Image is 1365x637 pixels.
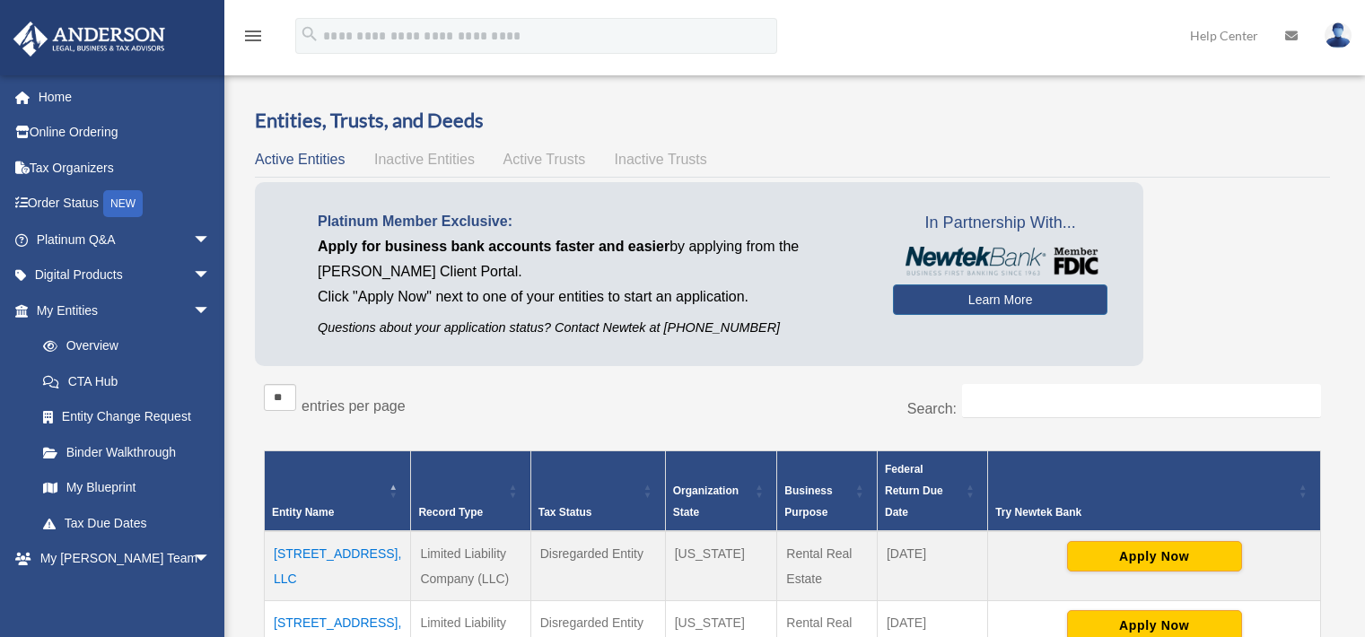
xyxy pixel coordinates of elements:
[418,506,483,519] span: Record Type
[538,506,592,519] span: Tax Status
[25,363,229,399] a: CTA Hub
[13,150,238,186] a: Tax Organizers
[255,152,345,167] span: Active Entities
[193,292,229,329] span: arrow_drop_down
[193,576,229,613] span: arrow_drop_down
[13,186,238,223] a: Order StatusNEW
[13,115,238,151] a: Online Ordering
[300,24,319,44] i: search
[13,292,229,328] a: My Entitiesarrow_drop_down
[1325,22,1352,48] img: User Pic
[784,484,832,519] span: Business Purpose
[374,152,475,167] span: Inactive Entities
[1067,541,1242,572] button: Apply Now
[25,328,220,364] a: Overview
[265,531,411,601] td: [STREET_ADDRESS], LLC
[902,247,1098,275] img: NewtekBankLogoSM.png
[193,257,229,294] span: arrow_drop_down
[25,434,229,470] a: Binder Walkthrough
[411,450,530,531] th: Record Type: Activate to sort
[318,317,866,339] p: Questions about your application status? Contact Newtek at [PHONE_NUMBER]
[25,399,229,435] a: Entity Change Request
[673,484,739,519] span: Organization State
[885,463,943,519] span: Federal Return Due Date
[13,257,238,293] a: Digital Productsarrow_drop_down
[302,398,406,414] label: entries per page
[255,107,1330,135] h3: Entities, Trusts, and Deeds
[13,576,238,612] a: My Documentsarrow_drop_down
[777,450,878,531] th: Business Purpose: Activate to sort
[877,450,987,531] th: Federal Return Due Date: Activate to sort
[615,152,707,167] span: Inactive Trusts
[530,450,665,531] th: Tax Status: Activate to sort
[13,541,238,577] a: My [PERSON_NAME] Teamarrow_drop_down
[530,531,665,601] td: Disregarded Entity
[893,284,1107,315] a: Learn More
[242,25,264,47] i: menu
[665,531,777,601] td: [US_STATE]
[193,541,229,578] span: arrow_drop_down
[25,505,229,541] a: Tax Due Dates
[503,152,586,167] span: Active Trusts
[25,470,229,506] a: My Blueprint
[13,79,238,115] a: Home
[318,284,866,310] p: Click "Apply Now" next to one of your entities to start an application.
[907,401,957,416] label: Search:
[988,450,1321,531] th: Try Newtek Bank : Activate to sort
[893,209,1107,238] span: In Partnership With...
[265,450,411,531] th: Entity Name: Activate to invert sorting
[877,531,987,601] td: [DATE]
[318,209,866,234] p: Platinum Member Exclusive:
[665,450,777,531] th: Organization State: Activate to sort
[411,531,530,601] td: Limited Liability Company (LLC)
[103,190,143,217] div: NEW
[242,31,264,47] a: menu
[8,22,171,57] img: Anderson Advisors Platinum Portal
[777,531,878,601] td: Rental Real Estate
[13,222,238,257] a: Platinum Q&Aarrow_drop_down
[318,239,669,254] span: Apply for business bank accounts faster and easier
[995,502,1293,523] div: Try Newtek Bank
[318,234,866,284] p: by applying from the [PERSON_NAME] Client Portal.
[193,222,229,258] span: arrow_drop_down
[272,506,334,519] span: Entity Name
